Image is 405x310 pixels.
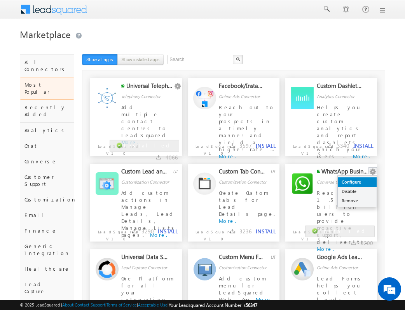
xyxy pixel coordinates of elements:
[338,177,377,187] a: Configure
[239,228,252,235] span: 3236
[188,224,225,242] p: LeadSquared V1.0
[193,87,216,109] img: Alternate Logo
[239,142,252,149] span: 3597
[90,224,127,242] p: LeadSquared V1.0
[361,239,373,247] span: 3200
[138,302,168,307] a: Acceptable Use
[132,229,137,233] img: downloads
[106,302,137,307] a: Terms of Service
[328,143,332,148] img: downloads
[166,154,178,161] span: 4066
[20,138,74,154] div: Chat
[121,275,174,310] span: One Platform for all your integration needs
[96,87,118,109] img: Alternate Logo
[285,139,322,157] p: LeadSquared V1.0
[256,142,276,149] button: INSTALL
[291,258,314,280] img: Alternate Logo
[20,277,74,299] div: Lead Capture
[219,275,266,303] span: Add custom menu for LeadSquared Web App.
[96,172,118,195] img: Alternate Logo
[169,302,257,308] span: Your Leadsquared Account Number is
[353,142,374,149] button: INSTALL
[317,253,364,264] div: Google Ads Lead Form Connector
[338,196,377,205] a: Remove
[20,54,74,77] div: All Connectors
[236,57,240,61] img: Search
[20,28,71,40] span: Marketplace
[285,224,322,242] p: LeadSquared V1.0
[20,261,74,277] div: Healthcare
[126,82,173,93] div: Universal Telephony Connector
[20,123,74,138] div: Analytics
[317,245,334,252] a: More.
[20,223,74,238] div: Finance
[230,229,235,233] img: downloads
[20,77,74,100] div: Most Popular
[230,143,235,148] img: downloads
[75,302,105,307] a: Contact Support
[90,139,127,157] p: LeadSquared V1.0
[124,142,172,149] span: Installed
[121,84,125,88] img: checking status
[291,87,314,109] img: Alternate Logo
[121,189,177,238] span: Add custom actions in Manage Leads, Lead Details, Manage Lists pages.
[219,189,275,217] span: Create Custom tabs for Lead Details page.
[246,302,257,308] span: 56347
[256,228,276,235] button: INSTALL
[256,296,273,303] a: More.
[317,170,320,173] img: checking status
[62,302,73,307] a: About
[20,100,74,122] div: Recently Added
[121,168,168,179] div: Custom Lead and List Actions
[291,172,314,195] img: Alternate Logo
[20,207,74,223] div: Email
[317,82,364,93] div: Custom Dashlets Builder
[317,104,361,159] span: Helps you create custom analytics and report dashlets which your users ...
[219,82,266,93] div: Facebook/Instagram Lead Ads
[20,154,74,169] div: Converse
[321,168,368,179] div: WhatsApp Business
[317,189,372,245] span: Reach out to 1.5 billion users to provide proactive support, deliver ti...
[337,142,349,149] span: 3340
[20,169,74,192] div: Customer Support
[351,240,356,245] img: downloads
[338,187,377,196] a: Disable
[117,54,164,65] button: Show installed apps
[20,301,257,309] span: © 2025 LeadSquared | | | | |
[20,192,74,207] div: Customization
[219,253,266,264] div: Custom Menu For Web App
[188,139,225,157] p: LeadSquared V1.0
[20,238,74,261] div: Generic Integration
[193,172,216,195] img: Alternate Logo
[219,104,274,152] span: Reach out to your prospects in a timely manner and yield a higher rate ...
[156,155,161,159] img: downloads
[141,228,154,235] span: 3290
[219,168,266,179] div: Custom Tab Connector
[96,258,118,280] img: Alternate Logo
[193,258,216,280] img: Alternate Logo
[319,228,368,234] span: Installed
[121,104,168,138] span: Add multiple contact centres to LeadSquared
[219,217,236,224] a: More.
[121,253,168,264] div: Universal Data Sync
[82,54,117,65] button: Show all apps
[158,228,178,235] button: INSTALL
